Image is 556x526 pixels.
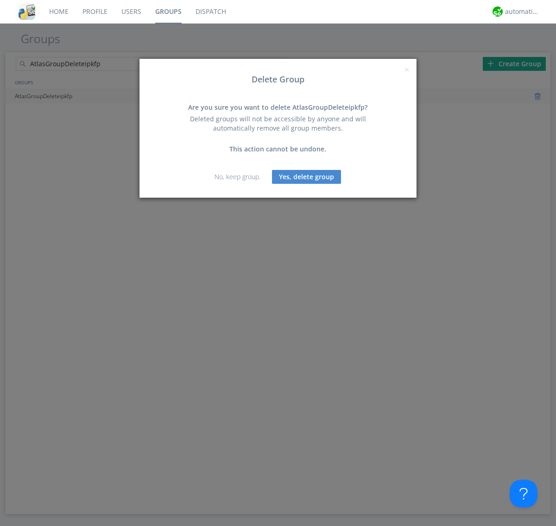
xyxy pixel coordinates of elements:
[215,172,260,181] a: No, keep group.
[178,114,378,133] div: Deleted groups will not be accessible by anyone and will automatically remove all group members.
[493,6,503,17] img: d2d01cd9b4174d08988066c6d424eccd
[178,103,378,112] div: Are you sure you want to delete AtlasGroupDeleteipkfp?
[178,144,378,154] div: This action cannot be undone.
[146,75,410,84] h3: Delete Group
[272,170,341,184] button: Yes, delete group
[404,63,410,76] span: ×
[505,7,540,16] div: automation+atlas
[19,3,35,20] img: cddb5a64eb264b2086981ab96f4c1ba7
